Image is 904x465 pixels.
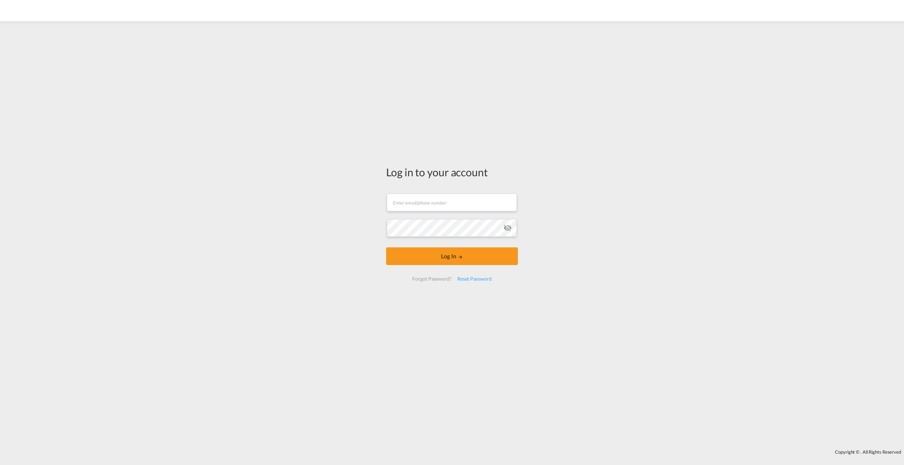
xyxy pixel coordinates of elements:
[503,224,512,232] md-icon: icon-eye-off
[409,272,454,285] div: Forgot Password?
[387,194,517,211] input: Enter email/phone number
[386,165,518,179] div: Log in to your account
[386,247,518,265] button: LOGIN
[454,272,495,285] div: Reset Password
